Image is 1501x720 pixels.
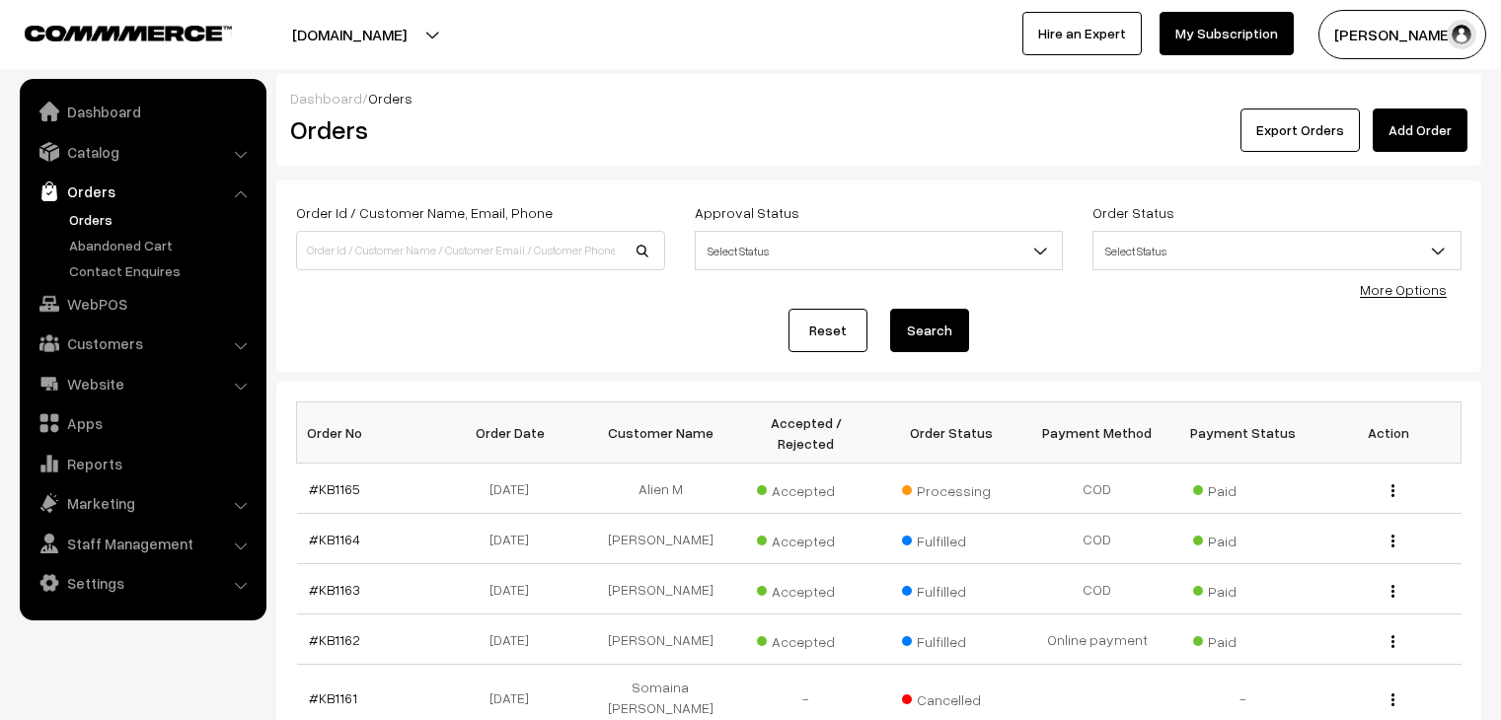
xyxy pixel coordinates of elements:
a: Website [25,366,260,401]
td: Alien M [588,464,734,514]
td: COD [1024,564,1170,614]
th: Payment Status [1170,402,1316,464]
td: [PERSON_NAME] [588,564,734,614]
a: Orders [25,174,260,209]
td: COD [1024,464,1170,514]
a: Apps [25,405,260,441]
th: Payment Method [1024,402,1170,464]
img: Menu [1391,535,1394,547]
th: Action [1315,402,1462,464]
a: Customers [25,325,260,361]
a: Marketing [25,485,260,521]
td: Online payment [1024,614,1170,665]
a: More Options [1360,281,1447,298]
span: Accepted [757,576,856,602]
a: Settings [25,565,260,601]
a: #KB1164 [309,531,360,547]
td: [DATE] [442,464,588,514]
button: Search [890,309,969,352]
a: Contact Enquires [64,260,260,281]
span: Select Status [1093,234,1461,268]
img: user [1447,20,1476,49]
a: Add Order [1373,108,1467,152]
input: Order Id / Customer Name / Customer Email / Customer Phone [296,231,665,270]
button: [PERSON_NAME]… [1318,10,1486,59]
a: Dashboard [25,94,260,129]
a: WebPOS [25,286,260,322]
a: Reports [25,446,260,481]
span: Select Status [1092,231,1462,270]
span: Paid [1193,475,1292,501]
a: Reset [788,309,867,352]
a: #KB1163 [309,581,360,598]
button: Export Orders [1240,108,1360,152]
a: #KB1161 [309,689,357,706]
a: Staff Management [25,526,260,561]
button: [DOMAIN_NAME] [223,10,476,59]
img: Menu [1391,484,1394,497]
td: COD [1024,514,1170,564]
img: Menu [1391,585,1394,598]
a: Hire an Expert [1022,12,1142,55]
a: Abandoned Cart [64,235,260,255]
img: COMMMERCE [25,26,232,40]
span: Orders [368,90,413,107]
th: Order No [297,402,443,464]
td: [PERSON_NAME] [588,614,734,665]
img: Menu [1391,693,1394,706]
span: Paid [1193,626,1292,652]
span: Paid [1193,576,1292,602]
img: Menu [1391,635,1394,648]
a: Catalog [25,134,260,170]
a: #KB1162 [309,631,360,648]
span: Processing [902,475,1001,501]
label: Order Id / Customer Name, Email, Phone [296,202,553,223]
span: Accepted [757,626,856,652]
a: Dashboard [290,90,362,107]
th: Order Date [442,402,588,464]
a: #KB1165 [309,480,360,497]
td: [DATE] [442,564,588,614]
span: Select Status [695,231,1064,270]
th: Accepted / Rejected [733,402,879,464]
label: Approval Status [695,202,799,223]
label: Order Status [1092,202,1174,223]
td: [DATE] [442,514,588,564]
span: Fulfilled [902,626,1001,652]
a: COMMMERCE [25,20,197,43]
span: Select Status [696,234,1063,268]
th: Customer Name [588,402,734,464]
span: Accepted [757,526,856,551]
span: Paid [1193,526,1292,551]
span: Accepted [757,475,856,501]
span: Fulfilled [902,526,1001,551]
div: / [290,88,1467,108]
td: [PERSON_NAME] [588,514,734,564]
td: [DATE] [442,614,588,665]
a: My Subscription [1160,12,1294,55]
span: Fulfilled [902,576,1001,602]
th: Order Status [879,402,1025,464]
a: Orders [64,209,260,230]
h2: Orders [290,114,663,145]
span: Cancelled [902,684,1001,710]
